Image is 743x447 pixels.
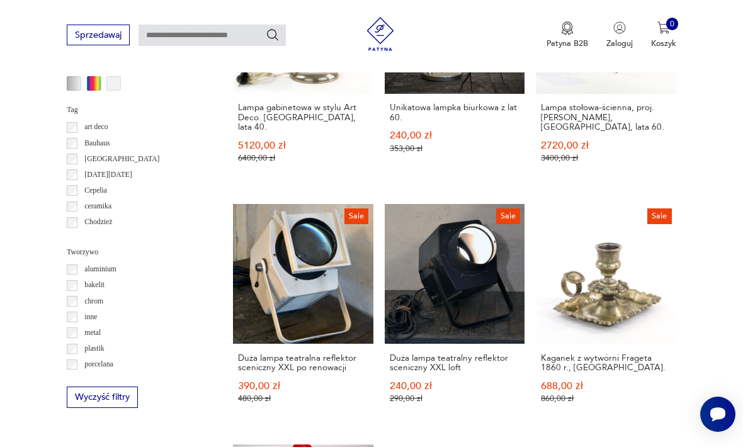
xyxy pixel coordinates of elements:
p: plastik [84,342,104,355]
p: Bauhaus [84,137,110,150]
p: 240,00 zł [390,382,519,391]
button: Sprzedawaj [67,25,129,45]
a: SaleDuża lampa teatralny reflektor sceniczny XXL loftDuża lampa teatralny reflektor sceniczny XXL... [385,204,525,426]
p: Tag [67,104,206,116]
h3: Kaganek z wytwórni Frageta 1860 r., [GEOGRAPHIC_DATA]. [541,353,671,373]
button: Zaloguj [606,21,633,49]
p: Zaloguj [606,38,633,49]
p: Cepelia [84,184,107,197]
p: ceramika [84,200,111,213]
h3: Lampa gabinetowa w stylu Art Deco. [GEOGRAPHIC_DATA], lata 40. [238,103,368,132]
h3: Duża lampa teatralny reflektor sceniczny XXL loft [390,353,519,373]
div: 0 [666,18,679,30]
p: [GEOGRAPHIC_DATA] [84,153,159,166]
img: Ikonka użytkownika [613,21,626,34]
button: 0Koszyk [651,21,676,49]
p: metal [84,327,101,339]
iframe: Smartsupp widget button [700,397,735,432]
p: Koszyk [651,38,676,49]
p: 390,00 zł [238,382,368,391]
img: Ikona medalu [561,21,574,35]
p: chrom [84,295,103,308]
a: Ikona medaluPatyna B2B [547,21,588,49]
p: 3400,00 zł [541,154,671,163]
p: 240,00 zł [390,131,519,140]
button: Szukaj [266,28,280,42]
p: Patyna B2B [547,38,588,49]
p: 353,00 zł [390,144,519,154]
p: 290,00 zł [390,394,519,404]
h3: Lampa stołowa-ścienna, proj. [PERSON_NAME], [GEOGRAPHIC_DATA], lata 60. [541,103,671,132]
p: Chodzież [84,216,112,229]
p: 6400,00 zł [238,154,368,163]
p: aluminium [84,263,116,276]
p: porcelit [84,374,107,387]
h3: Duża lampa teatralna reflektor sceniczny XXL po renowacji [238,353,368,373]
p: 860,00 zł [541,394,671,404]
p: 2720,00 zł [541,141,671,150]
img: Patyna - sklep z meblami i dekoracjami vintage [360,17,402,51]
p: bakelit [84,279,105,291]
button: Patyna B2B [547,21,588,49]
p: 688,00 zł [541,382,671,391]
p: Tworzywo [67,246,206,259]
a: Sprzedawaj [67,32,129,40]
p: inne [84,311,97,324]
p: porcelana [84,358,113,371]
p: Ćmielów [84,232,111,245]
h3: Unikatowa lampka biurkowa z lat 60. [390,103,519,122]
a: SaleKaganek z wytwórni Frageta 1860 r., Warszawa.Kaganek z wytwórni Frageta 1860 r., [GEOGRAPHIC_... [536,204,676,426]
img: Ikona koszyka [657,21,670,34]
p: [DATE][DATE] [84,169,132,181]
p: art deco [84,121,108,133]
a: SaleDuża lampa teatralna reflektor sceniczny XXL po renowacjiDuża lampa teatralna reflektor sceni... [233,204,373,426]
button: Wyczyść filtry [67,387,137,407]
p: 5120,00 zł [238,141,368,150]
p: 480,00 zł [238,394,368,404]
